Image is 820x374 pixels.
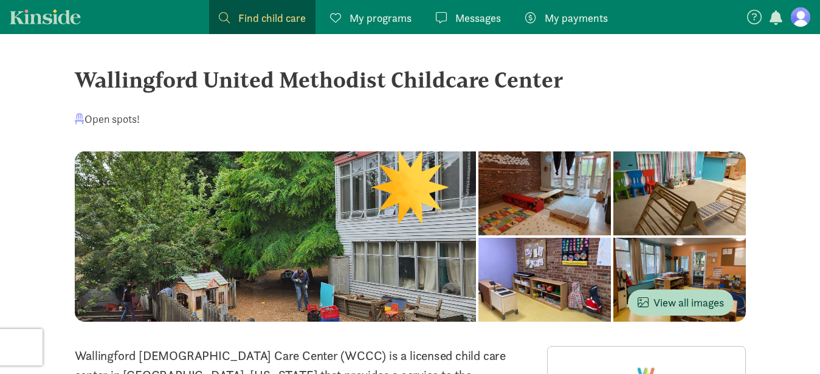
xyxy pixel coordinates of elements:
span: View all images [638,294,724,311]
span: My payments [545,10,608,26]
div: Wallingford United Methodist Childcare Center [75,63,746,96]
span: Find child care [238,10,306,26]
button: View all images [628,289,734,316]
div: Open spots! [75,111,140,127]
a: Kinside [10,9,81,24]
span: My programs [350,10,412,26]
span: Messages [455,10,501,26]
